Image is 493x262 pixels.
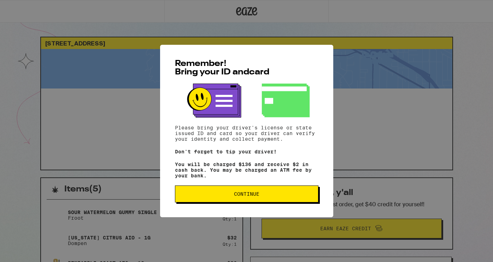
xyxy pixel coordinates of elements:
[175,162,318,178] p: You will be charged $136 and receive $2 in cash back. You may be charged an ATM fee by your bank.
[175,185,318,202] button: Continue
[175,60,269,77] span: Remember! Bring your ID and card
[175,125,318,142] p: Please bring your driver's license or state issued ID and card so your driver can verify your ide...
[234,191,259,196] span: Continue
[175,149,318,154] p: Don't forget to tip your driver!
[4,5,51,11] span: Hi. Need any help?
